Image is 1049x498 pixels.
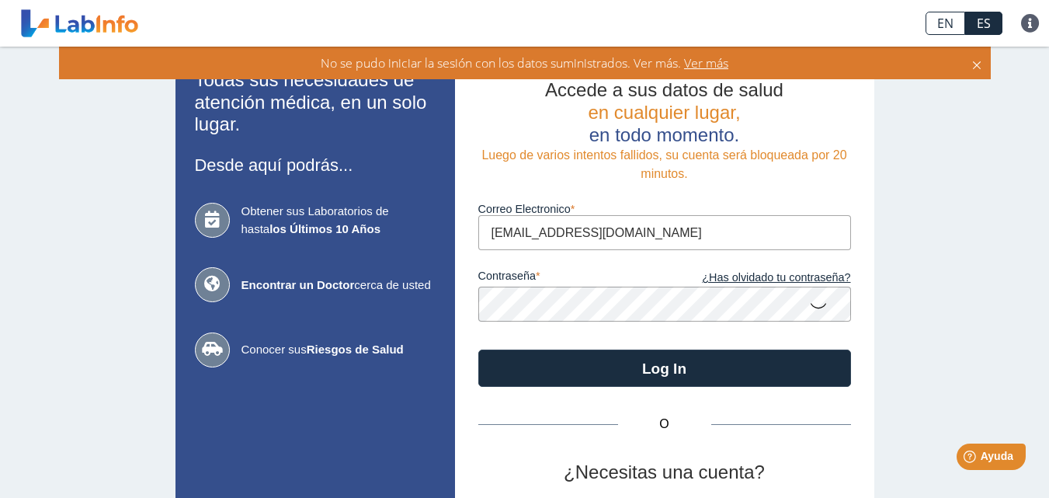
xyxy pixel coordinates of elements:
[241,277,436,294] span: cerca de usted
[926,12,965,35] a: EN
[269,222,380,235] b: los Últimos 10 Años
[618,415,711,434] span: O
[241,341,436,359] span: Conocer sus
[911,437,1032,481] iframe: Help widget launcher
[321,54,681,71] span: No se pudo iniciar la sesión con los datos suministrados. Ver más.
[965,12,1002,35] a: ES
[545,79,783,100] span: Accede a sus datos de salud
[589,124,739,145] span: en todo momento.
[195,155,436,175] h3: Desde aquí podrás...
[481,148,846,180] span: Luego de varios intentos fallidos, su cuenta será bloqueada por 20 minutos.
[195,69,436,136] h2: Todas sus necesidades de atención médica, en un solo lugar.
[241,203,436,238] span: Obtener sus Laboratorios de hasta
[241,278,355,291] b: Encontrar un Doctor
[681,54,728,71] span: Ver más
[665,270,851,287] a: ¿Has olvidado tu contraseña?
[478,203,851,215] label: Correo Electronico
[588,102,740,123] span: en cualquier lugar,
[478,461,851,484] h2: ¿Necesitas una cuenta?
[307,343,404,356] b: Riesgos de Salud
[478,350,851,387] button: Log In
[478,270,665,287] label: contraseña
